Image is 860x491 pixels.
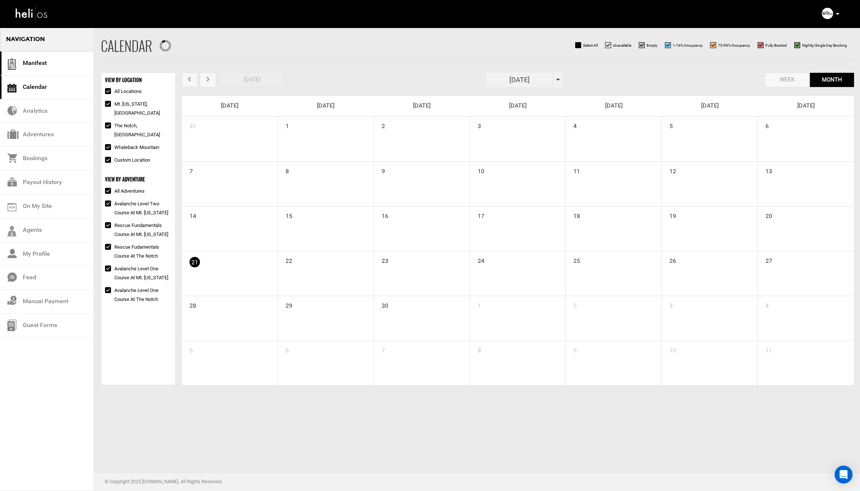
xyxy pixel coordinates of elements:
[101,38,152,53] h2: Calendar
[662,251,677,266] span: 26
[470,296,482,311] span: 1
[662,206,677,221] span: 19
[413,102,431,109] span: [DATE]
[189,257,200,267] span: 21
[374,341,386,356] span: 7
[662,296,673,311] span: 3
[7,84,16,93] img: calendar.svg
[758,251,773,266] span: 27
[105,87,142,96] label: All Locations
[182,341,194,356] span: 5
[278,206,293,221] span: 15
[566,206,581,221] span: 18
[105,187,145,196] label: All Adventures
[470,251,485,266] span: 24
[662,162,677,177] span: 12
[105,243,172,261] label: Rescue Fudamentals Course at The Notch
[470,341,482,356] span: 8
[758,42,787,48] label: Fully Booked
[662,341,677,356] span: 10
[105,176,172,183] div: VIEW BY ADVENTURE
[278,116,290,131] span: 1
[7,203,16,211] img: on_my_site.svg
[6,59,18,70] img: guest-list.svg
[758,162,773,177] span: 13
[278,341,290,356] span: 6
[105,100,172,118] label: Mt. [US_STATE], [GEOGRAPHIC_DATA]
[220,72,284,88] button: [DATE]
[566,116,577,131] span: 4
[758,206,773,221] span: 20
[182,162,194,177] span: 7
[181,72,198,88] button: prev
[374,296,389,311] span: 30
[701,102,719,109] span: [DATE]
[509,102,527,109] span: [DATE]
[160,40,171,52] img: ajax-loader.gif
[278,251,293,266] span: 22
[278,162,290,177] span: 8
[105,199,172,217] label: Avalanche Level Two Course at Mt. [US_STATE]
[758,341,773,356] span: 11
[566,162,581,177] span: 11
[374,251,389,266] span: 23
[221,102,238,109] span: [DATE]
[765,72,810,88] button: week
[605,102,623,109] span: [DATE]
[794,42,847,48] label: Nightly/Single Day Booking
[470,206,485,221] span: 17
[15,4,49,24] img: heli-logo
[182,296,197,311] span: 28
[374,206,389,221] span: 16
[710,42,750,48] label: 75-99% Occupancy
[374,162,386,177] span: 9
[105,286,172,304] label: Avalanche Level One Course at The Notch
[470,162,485,177] span: 10
[665,42,703,48] label: 1-74% Occupancy
[182,116,197,131] span: 31
[278,296,293,311] span: 29
[797,102,815,109] span: [DATE]
[566,296,577,311] span: 2
[575,42,598,48] label: Select All
[200,72,216,88] button: next
[822,8,833,19] img: img_b93ebc63beee0aad51b3dc3244aa7828.jpg
[105,221,172,239] label: Rescue Fundamentals Course at Mt. [US_STATE]
[758,296,770,311] span: 4
[835,466,853,484] div: Open Intercom Messenger
[105,77,172,84] div: VIEW BY LOCATION
[105,156,150,165] label: Custom Location
[317,102,335,109] span: [DATE]
[566,341,577,356] span: 9
[566,251,581,266] span: 25
[758,116,770,131] span: 6
[105,143,159,152] label: Whaleback Mountain
[105,264,172,282] label: Avalanche Level One Course at Mt. [US_STATE]
[182,206,197,221] span: 14
[470,116,482,131] span: 3
[374,116,386,131] span: 2
[810,72,854,88] button: month
[7,226,16,237] img: agents-icon.svg
[662,116,673,131] span: 5
[639,42,657,48] label: Empty
[605,42,631,48] label: Unavailable
[105,121,172,139] label: The Notch, [GEOGRAPHIC_DATA]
